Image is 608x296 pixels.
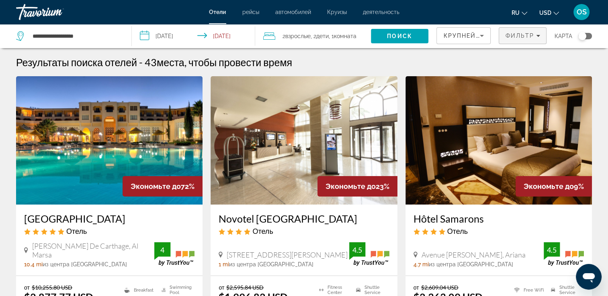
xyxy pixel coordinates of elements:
[157,56,292,68] span: места, чтобы провести время
[539,7,559,18] button: Change currency
[387,33,412,39] span: Поиск
[131,182,181,191] span: Экономьте до
[443,32,541,39] span: Крупнейшие сбережения
[24,284,30,291] span: от
[316,33,329,39] span: Дети
[24,227,194,235] div: 5 star Hotel
[510,284,547,296] li: Free WiFi
[132,24,256,48] button: Select check in and out date
[414,213,584,225] a: Hôtel Samarons
[414,284,419,291] span: от
[16,76,203,205] img: Verdi Tunis Beach Resort
[443,31,484,41] mat-select: Sort by
[349,245,365,255] div: 4.5
[32,284,72,291] del: $10,255.80 USD
[275,9,311,15] a: автомобилей
[219,284,224,291] span: от
[577,8,587,16] span: OS
[66,227,87,235] span: Отель
[512,10,520,16] span: ru
[242,9,259,15] a: рейсы
[414,261,429,268] span: 4.7 mi
[158,284,195,296] li: Swimming Pool
[311,30,329,42] span: , 2
[555,30,572,42] span: карта
[544,245,560,255] div: 4.5
[539,10,551,16] span: USD
[512,7,527,18] button: Change language
[315,284,352,296] li: Fitness Center
[120,284,158,296] li: Breakfast
[325,182,376,191] span: Экономьте до
[123,176,203,197] div: 72%
[329,30,356,42] span: , 1
[154,242,194,266] img: TrustYou guest rating badge
[154,245,170,255] div: 4
[219,227,389,235] div: 4 star Hotel
[32,30,119,42] input: Search hotel destination
[576,264,602,290] iframe: Schaltfläche zum Öffnen des Messaging-Fensters
[505,32,534,39] span: Фильтр
[571,4,592,20] button: User Menu
[211,76,397,205] img: Novotel Tunis
[363,9,399,15] a: деятельность
[219,213,389,225] a: Novotel [GEOGRAPHIC_DATA]
[447,227,468,235] span: Отель
[24,261,43,268] span: 10.4 mi
[317,176,397,197] div: 23%
[226,284,264,291] del: $2,595.84 USD
[16,56,137,68] h1: Результаты поиска отелей
[32,241,155,259] span: [PERSON_NAME] De Carthage, Al Marsa
[227,250,348,259] span: [STREET_ADDRESS][PERSON_NAME]
[334,33,356,39] span: Комната
[255,24,371,48] button: Travelers: 2 adults, 2 children
[414,227,584,235] div: 4 star Hotel
[371,29,429,43] button: Search
[285,33,311,39] span: Взрослые
[16,2,96,22] a: Travorium
[429,261,513,268] span: из центра [GEOGRAPHIC_DATA]
[229,261,313,268] span: из центра [GEOGRAPHIC_DATA]
[327,9,347,15] a: Круизы
[422,250,526,259] span: Avenue [PERSON_NAME], Ariana
[547,284,584,296] li: Shuttle Service
[524,182,574,191] span: Экономьте до
[544,242,584,266] img: TrustYou guest rating badge
[219,261,229,268] span: 1 mi
[252,227,273,235] span: Отель
[209,9,226,15] a: Отели
[352,284,389,296] li: Shuttle Service
[145,56,292,68] h2: 43
[516,176,592,197] div: 9%
[572,32,592,40] button: Toggle map
[24,213,194,225] a: [GEOGRAPHIC_DATA]
[349,242,389,266] img: TrustYou guest rating badge
[405,76,592,205] img: Hôtel Samarons
[43,261,127,268] span: из центра [GEOGRAPHIC_DATA]
[283,30,311,42] span: 2
[421,284,459,291] del: $2,609.04 USD
[499,27,547,44] button: Filters
[139,56,143,68] span: -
